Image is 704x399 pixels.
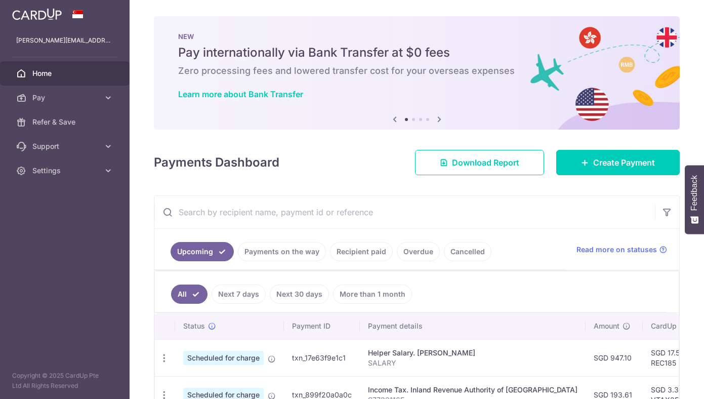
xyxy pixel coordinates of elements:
input: Search by recipient name, payment id or reference [154,196,655,228]
p: SALARY [368,358,577,368]
span: Pay [32,93,99,103]
span: Scheduled for charge [183,351,264,365]
span: CardUp fee [651,321,689,331]
iframe: Opens a widget where you can find more information [639,369,694,394]
span: Settings [32,166,99,176]
span: Feedback [690,175,699,211]
img: CardUp [12,8,62,20]
p: NEW [178,32,655,41]
span: Status [183,321,205,331]
span: Support [32,141,99,151]
a: Learn more about Bank Transfer [178,89,303,99]
span: Read more on statuses [576,245,657,255]
a: Create Payment [556,150,680,175]
a: Download Report [415,150,544,175]
a: Payments on the way [238,242,326,261]
a: Upcoming [171,242,234,261]
img: Bank transfer banner [154,16,680,130]
th: Payment ID [284,313,360,339]
a: Cancelled [444,242,491,261]
a: All [171,285,208,304]
span: Amount [594,321,619,331]
div: Helper Salary. [PERSON_NAME] [368,348,577,358]
a: More than 1 month [333,285,412,304]
a: Next 30 days [270,285,329,304]
a: Recipient paid [330,242,393,261]
h6: Zero processing fees and lowered transfer cost for your overseas expenses [178,65,655,77]
h5: Pay internationally via Bank Transfer at $0 fees [178,45,655,61]
span: Home [32,68,99,78]
p: [PERSON_NAME][EMAIL_ADDRESS][PERSON_NAME][DOMAIN_NAME] [16,35,113,46]
div: Income Tax. Inland Revenue Authority of [GEOGRAPHIC_DATA] [368,385,577,395]
span: Download Report [452,156,519,169]
a: Overdue [397,242,440,261]
td: SGD 947.10 [586,339,643,376]
span: Refer & Save [32,117,99,127]
a: Next 7 days [212,285,266,304]
span: Create Payment [593,156,655,169]
td: txn_17e63f9e1c1 [284,339,360,376]
th: Payment details [360,313,586,339]
button: Feedback - Show survey [685,165,704,234]
a: Read more on statuses [576,245,667,255]
h4: Payments Dashboard [154,153,279,172]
